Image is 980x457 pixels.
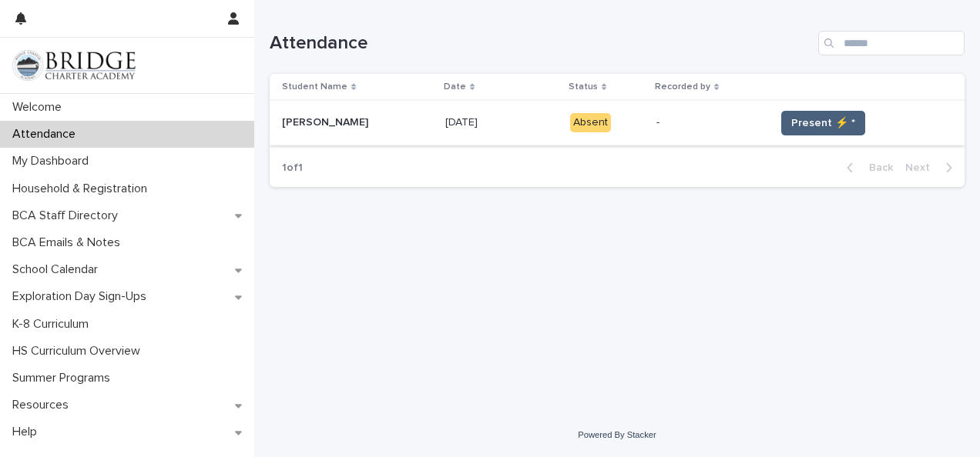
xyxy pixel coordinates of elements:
p: My Dashboard [6,154,101,168]
p: Welcome [6,100,74,115]
p: 1 of 1 [270,149,315,187]
p: Recorded by [655,78,710,95]
p: - [656,116,763,129]
p: Date [444,78,466,95]
span: Next [905,162,939,173]
button: Back [834,161,899,175]
p: Exploration Day Sign-Ups [6,289,159,304]
p: School Calendar [6,262,110,277]
p: Resources [6,398,81,412]
p: Attendance [6,127,88,142]
p: Student Name [282,78,347,95]
p: HS Curriculum Overview [6,344,153,359]
span: Present ⚡ * [791,115,855,131]
p: Help [6,425,49,439]
img: V1C1m3IdTEidaUdm9Hs0 [12,50,136,81]
p: K-8 Curriculum [6,317,101,332]
p: BCA Emails & Notes [6,235,133,250]
p: [PERSON_NAME] [282,113,371,129]
p: Household & Registration [6,182,159,196]
button: Present ⚡ * [781,111,865,135]
a: Powered By Stacker [578,430,656,439]
p: Summer Programs [6,371,123,385]
button: Next [899,161,965,175]
span: Back [860,162,893,173]
p: [DATE] [445,113,481,129]
tr: [PERSON_NAME][PERSON_NAME] [DATE][DATE] Absent-Present ⚡ * [270,101,965,145]
input: Search [818,31,965,55]
p: Status [569,78,598,95]
div: Absent [570,113,611,132]
p: BCA Staff Directory [6,208,130,223]
h1: Attendance [270,32,812,55]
